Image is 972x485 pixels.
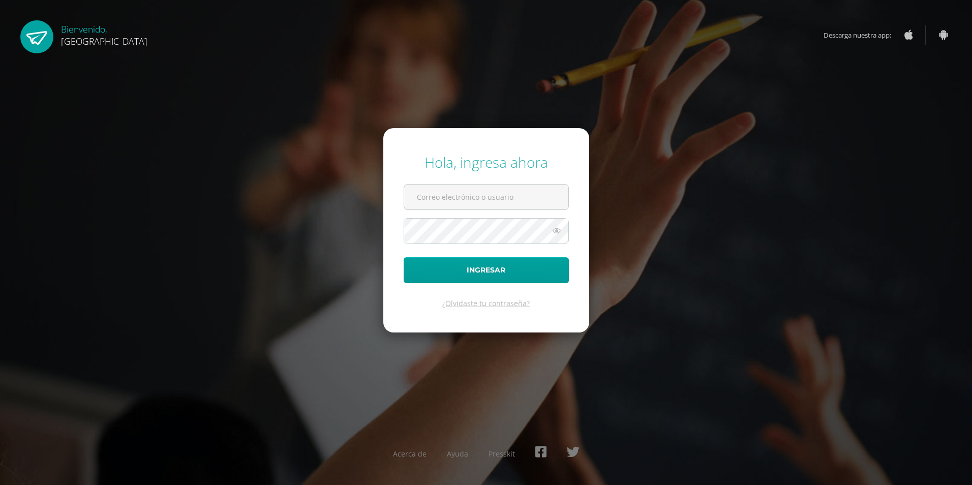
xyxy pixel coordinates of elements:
[404,153,569,172] div: Hola, ingresa ahora
[489,449,515,459] a: Presskit
[61,20,147,47] div: Bienvenido,
[404,185,568,209] input: Correo electrónico o usuario
[447,449,468,459] a: Ayuda
[442,298,530,308] a: ¿Olvidaste tu contraseña?
[393,449,427,459] a: Acerca de
[824,25,901,45] span: Descarga nuestra app:
[61,35,147,47] span: [GEOGRAPHIC_DATA]
[404,257,569,283] button: Ingresar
